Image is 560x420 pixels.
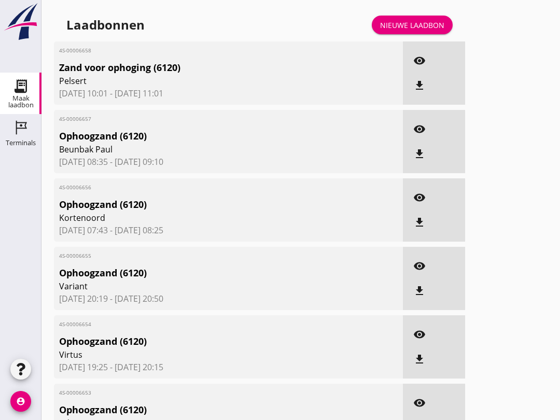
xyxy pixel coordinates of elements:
i: visibility [413,328,426,341]
span: 4S-00006656 [59,184,341,191]
span: 4S-00006654 [59,320,341,328]
span: Virtus [59,348,341,361]
span: 4S-00006658 [59,47,341,54]
span: [DATE] 10:01 - [DATE] 11:01 [59,87,398,100]
span: Zand voor ophoging (6120) [59,61,341,75]
div: Laadbonnen [66,17,145,33]
span: Kortenoord [59,212,341,224]
span: 4S-00006655 [59,252,341,260]
span: Beunbak Paul [59,143,341,156]
img: logo-small.a267ee39.svg [2,3,39,41]
div: Terminals [6,139,36,146]
i: file_download [413,148,426,160]
i: visibility [413,397,426,409]
span: 4S-00006657 [59,115,341,123]
i: account_circle [10,391,31,412]
span: Ophoogzand (6120) [59,198,341,212]
span: [DATE] 20:19 - [DATE] 20:50 [59,292,398,305]
a: Nieuwe laadbon [372,16,453,34]
span: Ophoogzand (6120) [59,403,341,417]
span: [DATE] 07:43 - [DATE] 08:25 [59,224,398,236]
span: 4S-00006653 [59,389,341,397]
span: Ophoogzand (6120) [59,129,341,143]
i: visibility [413,260,426,272]
span: [DATE] 19:25 - [DATE] 20:15 [59,361,398,373]
i: file_download [413,285,426,297]
span: Ophoogzand (6120) [59,334,341,348]
i: visibility [413,123,426,135]
i: visibility [413,54,426,67]
i: file_download [413,353,426,366]
span: [DATE] 08:35 - [DATE] 09:10 [59,156,398,168]
i: file_download [413,79,426,92]
span: Variant [59,280,341,292]
i: visibility [413,191,426,204]
span: Pelsert [59,75,341,87]
i: file_download [413,216,426,229]
div: Nieuwe laadbon [380,20,444,31]
span: Ophoogzand (6120) [59,266,341,280]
